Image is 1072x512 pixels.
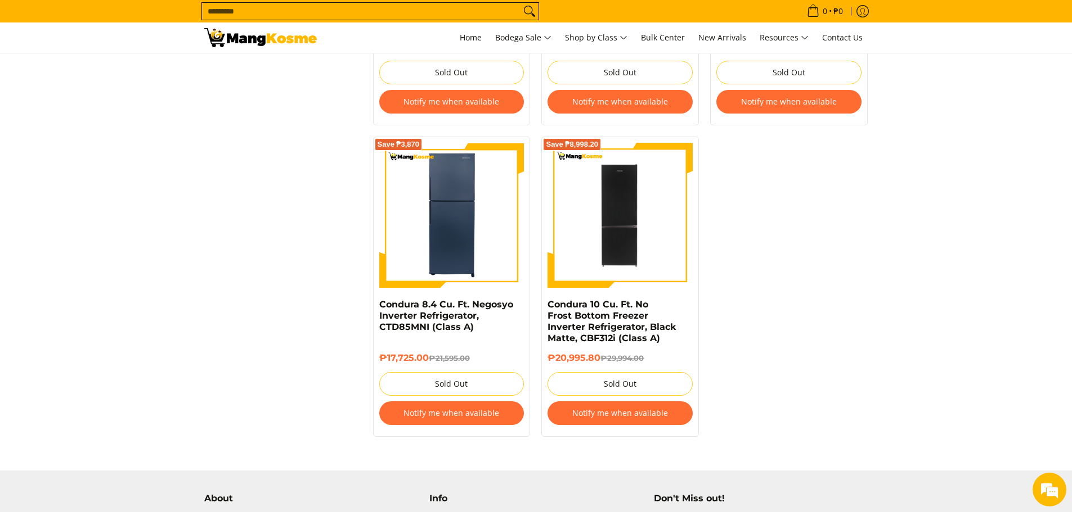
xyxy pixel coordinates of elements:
[378,141,420,148] span: Save ₱3,870
[429,493,643,504] h4: Info
[521,3,539,20] button: Search
[546,141,598,148] span: Save ₱8,998.20
[548,143,693,288] img: Condura 10 Cu. Ft. No Frost Bottom Freezer Inverter Refrigerator, Black Matte, CBF312i (Class A)
[654,493,868,504] h4: Don't Miss out!
[454,22,487,53] a: Home
[716,90,862,114] button: Notify me when available
[65,142,155,255] span: We're online!
[693,22,752,53] a: New Arrivals
[821,7,829,15] span: 0
[379,372,524,396] button: Sold Out
[804,5,846,17] span: •
[716,61,862,84] button: Sold Out
[565,31,627,45] span: Shop by Class
[204,493,418,504] h4: About
[548,299,676,343] a: Condura 10 Cu. Ft. No Frost Bottom Freezer Inverter Refrigerator, Black Matte, CBF312i (Class A)
[59,63,189,78] div: Chat with us now
[641,32,685,43] span: Bulk Center
[548,61,693,84] button: Sold Out
[754,22,814,53] a: Resources
[548,90,693,114] button: Notify me when available
[559,22,633,53] a: Shop by Class
[204,28,317,47] img: Bodega Sale Refrigerator l Mang Kosme: Home Appliances Warehouse Sale Two Door
[760,31,809,45] span: Resources
[822,32,863,43] span: Contact Us
[548,372,693,396] button: Sold Out
[379,90,524,114] button: Notify me when available
[379,401,524,425] button: Notify me when available
[460,32,482,43] span: Home
[698,32,746,43] span: New Arrivals
[429,354,470,363] del: ₱21,595.00
[548,352,693,364] h6: ₱20,995.80
[635,22,690,53] a: Bulk Center
[817,22,868,53] a: Contact Us
[495,31,551,45] span: Bodega Sale
[328,22,868,53] nav: Main Menu
[832,7,845,15] span: ₱0
[600,354,644,363] del: ₱29,994.00
[379,352,524,364] h6: ₱17,725.00
[548,401,693,425] button: Notify me when available
[379,61,524,84] button: Sold Out
[490,22,557,53] a: Bodega Sale
[6,307,214,346] textarea: Type your message and hit 'Enter'
[379,143,524,288] img: Condura 8.4 Cu. Ft. Negosyo Inverter Refrigerator, CTD85MNI (Class A)
[379,299,513,332] a: Condura 8.4 Cu. Ft. Negosyo Inverter Refrigerator, CTD85MNI (Class A)
[185,6,212,33] div: Minimize live chat window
